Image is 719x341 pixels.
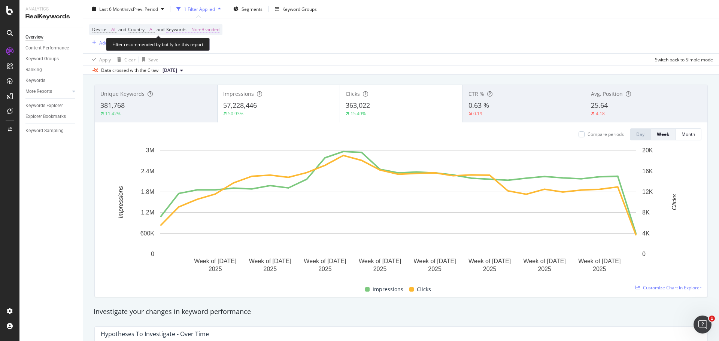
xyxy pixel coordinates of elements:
text: 2025 [538,266,551,272]
div: Explorer Bookmarks [25,113,66,121]
span: vs Prev. Period [128,6,158,12]
div: Filter recommended by botify for this report [106,38,210,51]
iframe: Intercom live chat [694,316,712,334]
button: Day [630,128,651,140]
span: CTR % [468,90,484,97]
span: and [118,26,126,33]
span: 1 [709,316,715,322]
div: Month [682,131,695,137]
div: Keywords [25,77,45,85]
div: 11.42% [105,110,121,117]
a: Customize Chart in Explorer [635,284,701,291]
a: Ranking [25,66,78,74]
div: RealKeywords [25,12,77,21]
span: Clicks [417,285,431,294]
text: 2025 [209,266,222,272]
div: Keywords Explorer [25,102,63,110]
span: = [146,26,148,33]
div: More Reports [25,88,52,95]
div: 4.18 [596,110,605,117]
span: Avg. Position [591,90,623,97]
div: 50.93% [228,110,243,117]
text: 4K [642,230,650,237]
text: 2025 [483,266,497,272]
text: 16K [642,168,653,174]
button: Apply [89,54,111,66]
span: Clicks [346,90,360,97]
text: 2.4M [141,168,154,174]
button: Save [139,54,158,66]
div: Save [148,56,158,63]
button: 1 Filter Applied [173,3,224,15]
button: Clear [114,54,136,66]
text: 3M [146,147,154,153]
a: More Reports [25,88,70,95]
button: Switch back to Simple mode [652,54,713,66]
span: and [157,26,164,33]
a: Keyword Sampling [25,127,78,135]
div: 15.49% [351,110,366,117]
text: 0 [151,251,154,257]
button: Last 6 MonthsvsPrev. Period [89,3,167,15]
span: = [188,26,190,33]
text: 8K [642,209,650,216]
span: 2025 Aug. 19th [163,67,177,74]
text: Week of [DATE] [524,258,566,264]
svg: A chart. [101,146,696,276]
text: 1.2M [141,209,154,216]
text: Week of [DATE] [194,258,236,264]
button: Add Filter [89,38,119,47]
div: Ranking [25,66,42,74]
div: Keyword Sampling [25,127,64,135]
text: 2025 [318,266,332,272]
div: 0.19 [473,110,482,117]
div: Compare periods [588,131,624,137]
span: All [149,24,155,35]
div: Overview [25,33,43,41]
a: Keywords Explorer [25,102,78,110]
span: Country [128,26,145,33]
button: Keyword Groups [272,3,320,15]
div: Clear [124,56,136,63]
div: Keyword Groups [25,55,59,63]
span: 0.63 % [468,101,489,110]
span: Keywords [166,26,186,33]
span: Impressions [373,285,403,294]
a: Keywords [25,77,78,85]
span: Segments [242,6,263,12]
button: [DATE] [160,66,186,75]
text: 2025 [264,266,277,272]
span: 381,768 [100,101,125,110]
span: 25.64 [591,101,608,110]
text: 2025 [373,266,387,272]
text: 2025 [593,266,606,272]
text: Week of [DATE] [304,258,346,264]
div: Apply [99,56,111,63]
text: 2025 [428,266,442,272]
text: Week of [DATE] [578,258,621,264]
div: Content Performance [25,44,69,52]
text: Clicks [671,194,677,210]
div: Hypotheses to Investigate - Over Time [101,330,209,338]
span: Device [92,26,106,33]
span: Unique Keywords [100,90,145,97]
div: Week [657,131,669,137]
a: Overview [25,33,78,41]
span: Non-Branded [191,24,219,35]
div: Data crossed with the Crawl [101,67,160,74]
div: Keyword Groups [282,6,317,12]
span: All [111,24,116,35]
span: 363,022 [346,101,370,110]
text: Week of [DATE] [468,258,511,264]
button: Month [676,128,701,140]
text: 1.8M [141,189,154,195]
button: Segments [230,3,266,15]
text: 20K [642,147,653,153]
div: Switch back to Simple mode [655,56,713,63]
button: Week [651,128,676,140]
div: Analytics [25,6,77,12]
div: Add Filter [99,39,119,46]
span: 57,228,446 [223,101,257,110]
span: Last 6 Months [99,6,128,12]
